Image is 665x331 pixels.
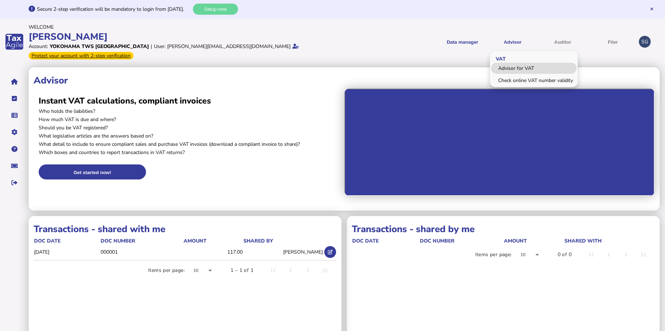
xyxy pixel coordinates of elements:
[7,175,22,190] button: Sign out
[243,238,273,244] div: shared by
[475,251,512,258] div: Items per page:
[167,43,291,50] div: [PERSON_NAME][EMAIL_ADDRESS][DOMAIN_NAME]
[292,44,299,49] i: Email verified
[184,238,207,244] div: Amount
[39,133,339,139] p: What legislative articles are the answers based on?
[558,251,572,258] div: 0 of 0
[564,238,653,244] div: shared with
[491,63,577,74] a: Advisor for VAT
[564,238,602,244] div: shared with
[29,52,134,59] div: From Oct 1, 2025, 2-step verification will be required to login. Set it up now...
[440,33,485,51] button: Shows a dropdown of Data manager options
[39,164,146,179] button: Get started now!
[7,125,22,140] button: Manage settings
[7,74,22,89] button: Home
[183,245,243,259] td: 117.00
[352,238,419,244] div: doc date
[491,75,577,86] a: Check online VAT number validity
[7,91,22,106] button: Tasks
[39,124,339,131] p: Should you be VAT registered?
[50,43,149,50] div: Yokohama TWS [GEOGRAPHIC_DATA]
[39,108,339,115] p: Who holds the liabilities?
[101,238,183,244] div: doc number
[148,267,185,274] div: Items per page:
[420,238,503,244] div: doc number
[29,30,330,43] div: [PERSON_NAME]
[7,108,22,123] button: Data manager
[39,149,339,156] p: Which boxes and countries to report transactions in VAT returns?
[324,246,336,258] button: Open shared transaction
[504,238,564,244] div: Amount
[7,141,22,157] button: Help pages
[7,158,22,173] button: Raise a support ticket
[34,74,655,87] h1: Advisor
[34,245,100,259] td: [DATE]
[490,50,509,67] span: VAT
[101,238,135,244] div: doc number
[184,238,243,244] div: Amount
[154,43,165,50] div: User:
[34,238,100,244] div: doc date
[352,223,655,235] h1: Transactions - shared by me
[39,95,339,106] h2: Instant VAT calculations, compliant invoices
[649,6,654,11] button: Hide message
[39,141,339,148] p: What detail to include to ensure compliant sales and purchase VAT invoices (download a compliant ...
[420,238,455,244] div: doc number
[540,33,585,51] button: Auditor
[490,33,535,51] button: Shows a dropdown of VAT Advisor options
[334,33,636,51] menu: navigate products
[39,116,339,123] p: How much VAT is due and where?
[100,245,183,259] td: 000001
[34,223,336,235] h1: Transactions - shared with me
[193,4,238,15] button: Setup now
[151,43,152,50] div: |
[230,267,253,274] div: 1 – 1 of 1
[37,6,191,13] div: Secure 2-step verification will be mandatory to login from [DATE].
[243,245,323,259] td: [PERSON_NAME]
[29,24,330,30] div: Welcome
[243,238,323,244] div: shared by
[590,33,635,51] button: Filer
[11,115,18,116] i: Data manager
[34,238,60,244] div: doc date
[504,238,527,244] div: Amount
[352,238,379,244] div: doc date
[29,43,48,50] div: Account:
[344,88,655,196] iframe: Advisor intro
[639,36,651,48] div: Profile settings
